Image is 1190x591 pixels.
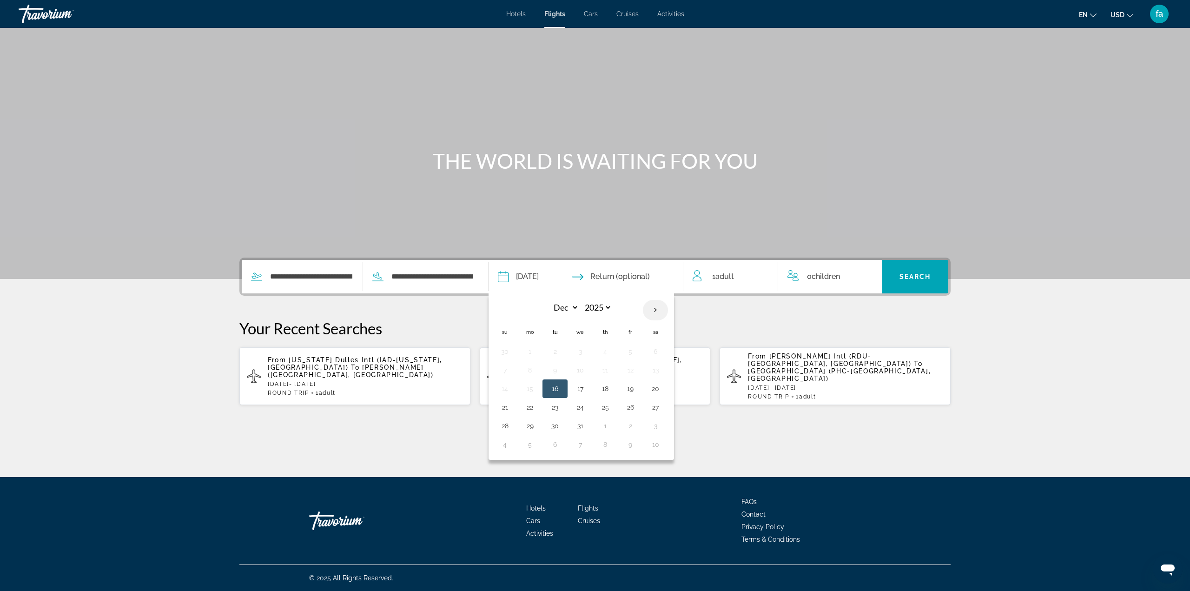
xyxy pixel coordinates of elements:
[1079,8,1097,21] button: Change language
[648,419,663,432] button: Day 3
[573,382,588,395] button: Day 17
[598,364,613,377] button: Day 11
[548,345,562,358] button: Day 2
[799,393,816,400] span: Adult
[421,149,769,173] h1: THE WORLD IS WAITING FOR YOU
[748,393,789,400] span: ROUND TRIP
[598,419,613,432] button: Day 1
[522,438,537,451] button: Day 5
[522,364,537,377] button: Day 8
[623,401,638,414] button: Day 26
[573,364,588,377] button: Day 10
[657,10,684,18] a: Activities
[239,319,951,338] p: Your Recent Searches
[497,401,512,414] button: Day 21
[899,273,931,280] span: Search
[309,507,402,535] a: Travorium
[548,382,562,395] button: Day 16
[914,360,922,367] span: To
[578,505,598,512] a: Flights
[741,523,784,531] a: Privacy Policy
[351,364,359,371] span: To
[522,382,537,395] button: Day 15
[268,381,463,387] p: [DATE] - [DATE]
[616,10,639,18] span: Cruises
[598,438,613,451] button: Day 8
[242,260,948,293] div: Search widget
[598,401,613,414] button: Day 25
[1153,554,1183,584] iframe: Button to launch messaging window
[741,536,800,543] a: Terms & Conditions
[584,10,598,18] span: Cars
[623,438,638,451] button: Day 9
[548,401,562,414] button: Day 23
[748,367,931,382] span: [GEOGRAPHIC_DATA] (PHC-[GEOGRAPHIC_DATA], [GEOGRAPHIC_DATA])
[812,272,840,281] span: Children
[506,10,526,18] a: Hotels
[316,390,336,396] span: 1
[1156,9,1163,19] span: fa
[19,2,112,26] a: Travorium
[573,419,588,432] button: Day 31
[748,385,943,391] p: [DATE] - [DATE]
[497,345,512,358] button: Day 30
[573,345,588,358] button: Day 3
[522,345,537,358] button: Day 1
[882,260,949,293] button: Search
[748,352,911,367] span: [PERSON_NAME] Intl (RDU-[GEOGRAPHIC_DATA], [GEOGRAPHIC_DATA])
[548,364,562,377] button: Day 9
[741,498,757,505] a: FAQs
[648,382,663,395] button: Day 20
[1111,11,1124,19] span: USD
[582,299,612,316] select: Select year
[497,419,512,432] button: Day 28
[522,401,537,414] button: Day 22
[309,574,393,582] span: © 2025 All Rights Reserved.
[623,345,638,358] button: Day 5
[573,438,588,451] button: Day 7
[1079,11,1088,19] span: en
[623,382,638,395] button: Day 19
[239,347,470,405] button: From [US_STATE] Dulles Intl (IAD-[US_STATE], [GEOGRAPHIC_DATA]) To [PERSON_NAME] ([GEOGRAPHIC_DAT...
[497,382,512,395] button: Day 14
[648,438,663,451] button: Day 10
[572,260,650,293] button: Return date
[712,270,734,283] span: 1
[549,299,579,316] select: Select month
[480,347,711,405] button: From [US_STATE] Dulles Intl (IAD-[US_STATE], [GEOGRAPHIC_DATA]) To [PERSON_NAME] ([GEOGRAPHIC_DAT...
[741,511,766,518] a: Contact
[526,505,546,512] a: Hotels
[268,356,286,364] span: From
[720,347,951,405] button: From [PERSON_NAME] Intl (RDU-[GEOGRAPHIC_DATA], [GEOGRAPHIC_DATA]) To [GEOGRAPHIC_DATA] (PHC-[GEO...
[807,270,840,283] span: 0
[526,517,540,525] a: Cars
[648,345,663,358] button: Day 6
[268,364,434,379] span: [PERSON_NAME] ([GEOGRAPHIC_DATA], [GEOGRAPHIC_DATA])
[526,530,553,537] a: Activities
[748,352,767,360] span: From
[1147,4,1171,24] button: User Menu
[623,419,638,432] button: Day 2
[598,345,613,358] button: Day 4
[715,272,734,281] span: Adult
[796,393,816,400] span: 1
[578,517,600,525] a: Cruises
[573,401,588,414] button: Day 24
[648,364,663,377] button: Day 13
[522,419,537,432] button: Day 29
[268,390,309,396] span: ROUND TRIP
[544,10,565,18] a: Flights
[268,356,442,371] span: [US_STATE] Dulles Intl (IAD-[US_STATE], [GEOGRAPHIC_DATA])
[683,260,882,293] button: Travelers: 1 adult, 0 children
